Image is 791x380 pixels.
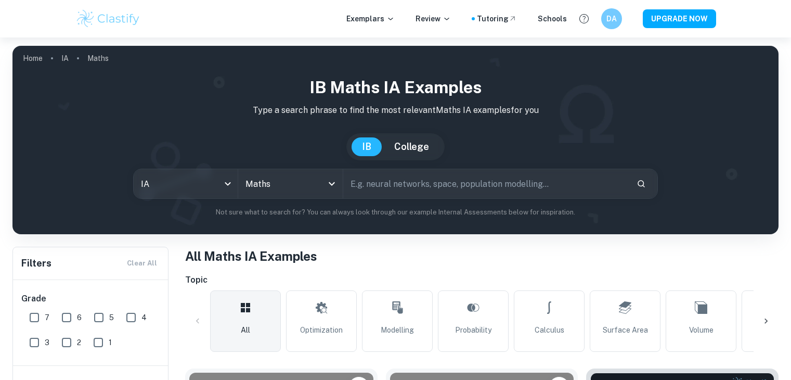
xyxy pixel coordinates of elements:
span: 7 [45,312,49,323]
h6: Topic [185,274,779,286]
span: Calculus [535,324,564,336]
h6: Filters [21,256,51,271]
div: IA [134,169,238,198]
h1: IB Maths IA examples [21,75,770,100]
span: 3 [45,337,49,348]
p: Not sure what to search for? You can always look through our example Internal Assessments below f... [21,207,770,218]
span: 6 [77,312,82,323]
button: Help and Feedback [575,10,593,28]
span: Optimization [300,324,343,336]
span: 4 [141,312,147,323]
p: Type a search phrase to find the most relevant Maths IA examples for you [21,104,770,117]
a: IA [61,51,69,66]
span: Modelling [381,324,414,336]
a: Tutoring [477,13,517,24]
button: Open [325,176,339,191]
img: profile cover [12,46,779,234]
p: Review [416,13,451,24]
span: 2 [77,337,81,348]
span: Surface Area [603,324,648,336]
span: All [241,324,250,336]
h1: All Maths IA Examples [185,247,779,265]
a: Schools [538,13,567,24]
span: Volume [689,324,714,336]
p: Exemplars [346,13,395,24]
img: Clastify logo [75,8,141,29]
p: Maths [87,53,109,64]
input: E.g. neural networks, space, population modelling... [343,169,628,198]
a: Home [23,51,43,66]
button: UPGRADE NOW [643,9,716,28]
button: College [384,137,439,156]
span: 1 [109,337,112,348]
span: Probability [455,324,491,336]
span: 5 [109,312,114,323]
button: Search [632,175,650,193]
button: IB [352,137,382,156]
h6: Grade [21,293,161,305]
h6: DA [605,13,617,24]
button: DA [601,8,622,29]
